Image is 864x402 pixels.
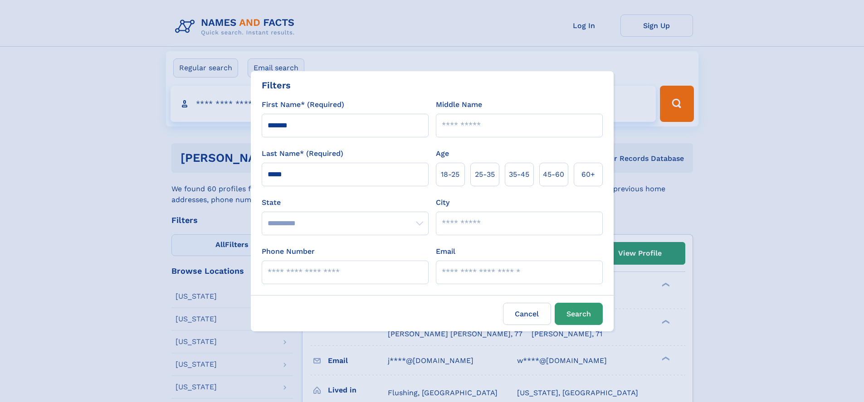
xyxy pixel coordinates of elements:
label: State [262,197,429,208]
span: 60+ [581,169,595,180]
label: First Name* (Required) [262,99,344,110]
span: 45‑60 [543,169,564,180]
label: Phone Number [262,246,315,257]
button: Search [555,303,603,325]
label: City [436,197,449,208]
label: Last Name* (Required) [262,148,343,159]
label: Email [436,246,455,257]
span: 25‑35 [475,169,495,180]
label: Age [436,148,449,159]
div: Filters [262,78,291,92]
label: Middle Name [436,99,482,110]
span: 18‑25 [441,169,459,180]
span: 35‑45 [509,169,529,180]
label: Cancel [503,303,551,325]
